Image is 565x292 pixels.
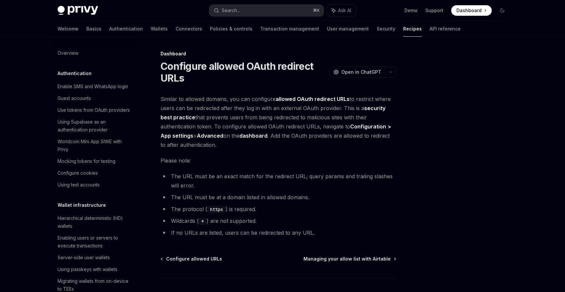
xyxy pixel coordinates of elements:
li: The protocol ( ) is required. [161,204,396,214]
a: Hierarchical deterministic (HD) wallets [52,212,136,232]
a: API reference [430,21,461,37]
div: Using test accounts [58,181,100,189]
a: Transaction management [260,21,319,37]
a: User management [327,21,369,37]
div: Worldcoin Mini App SIWE with Privy [58,138,132,153]
div: Hierarchical deterministic (HD) wallets [58,214,132,230]
a: Basics [86,21,101,37]
a: Enabling users or servers to execute transactions [52,232,136,252]
div: Dashboard [161,50,396,57]
a: Configure allowed URLs [161,256,222,262]
div: Enable SMS and WhatsApp login [58,83,128,90]
strong: Advanced [197,132,223,139]
a: Demo [404,7,418,14]
span: Configure allowed URLs [166,256,222,262]
h1: Configure allowed OAuth redirect URLs [161,60,327,84]
span: Dashboard [456,7,482,14]
button: Search...⌘K [209,5,324,16]
a: Authentication [109,21,143,37]
a: Using passkeys with wallets [52,263,136,275]
span: ⌘ K [313,8,320,13]
a: Use tokens from OAuth providers [52,104,136,116]
a: Connectors [176,21,202,37]
h5: Authentication [58,69,92,77]
a: Security [377,21,395,37]
div: Search... [222,7,240,14]
div: Server-side user wallets [58,254,110,262]
a: dashboard [239,132,267,139]
a: Server-side user wallets [52,252,136,263]
span: Please note: [161,156,396,165]
div: Mocking tokens for testing [58,157,115,165]
li: The URL must be an exact match for the redirect URL; query params and trailing slashes will error. [161,172,396,190]
a: Policies & controls [210,21,252,37]
a: Worldcoin Mini App SIWE with Privy [52,136,136,155]
code: https [207,206,226,213]
a: Dashboard [451,5,492,16]
a: Managing your allow list with Airtable [303,256,396,262]
a: Using Supabase as an authentication provider [52,116,136,136]
button: Ask AI [327,5,356,16]
li: The URL must be at a domain listed in allowed domains. [161,193,396,202]
a: Support [425,7,443,14]
span: Ask AI [338,7,351,14]
div: Using Supabase as an authentication provider [58,118,132,134]
div: Use tokens from OAuth providers [58,106,130,114]
a: Guest accounts [52,92,136,104]
button: Open in ChatGPT [329,67,385,78]
div: Guest accounts [58,94,91,102]
a: Mocking tokens for testing [52,155,136,167]
li: If no URLs are listed, users can be redirected to any URL. [161,228,396,237]
img: dark logo [58,6,98,15]
span: Similar to allowed domains, you can configure to restrict where users can be redirected after the... [161,94,396,149]
a: Using test accounts [52,179,136,191]
h5: Wallet infrastructure [58,201,106,209]
div: Configure cookies [58,169,98,177]
div: Overview [58,49,78,57]
a: Welcome [58,21,78,37]
a: Recipes [403,21,422,37]
a: Enable SMS and WhatsApp login [52,81,136,92]
div: Enabling users or servers to execute transactions [58,234,132,250]
a: Configure cookies [52,167,136,179]
a: Overview [52,47,136,59]
span: Open in ChatGPT [341,69,381,75]
button: Toggle dark mode [497,5,507,16]
span: Managing your allow list with Airtable [303,256,391,262]
div: Using passkeys with wallets [58,265,117,273]
a: Wallets [151,21,168,37]
li: Wildcards ( ) are not supported. [161,216,396,225]
strong: allowed OAuth redirect URLs [276,96,350,102]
